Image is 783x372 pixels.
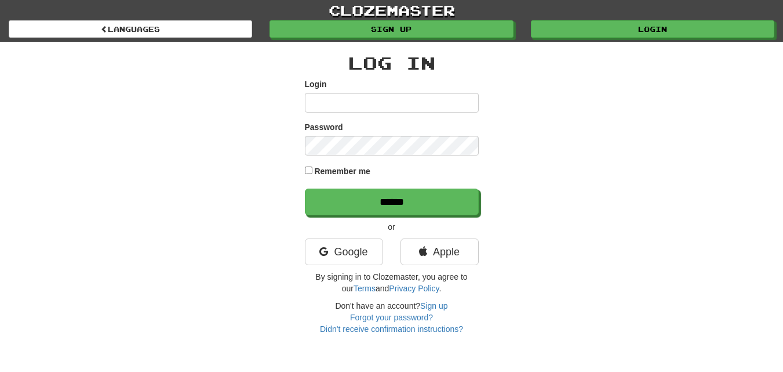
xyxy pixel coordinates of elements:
div: Don't have an account? [305,300,479,335]
a: Sign up [420,301,447,310]
label: Remember me [314,165,370,177]
p: or [305,221,479,233]
a: Sign up [270,20,513,38]
a: Forgot your password? [350,313,433,322]
a: Privacy Policy [389,284,439,293]
a: Terms [354,284,376,293]
h2: Log In [305,53,479,73]
a: Google [305,239,383,265]
a: Apple [400,239,479,265]
label: Password [305,121,343,133]
a: Didn't receive confirmation instructions? [320,324,463,334]
p: By signing in to Clozemaster, you agree to our and . [305,271,479,294]
a: Login [531,20,774,38]
a: Languages [9,20,252,38]
label: Login [305,78,327,90]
